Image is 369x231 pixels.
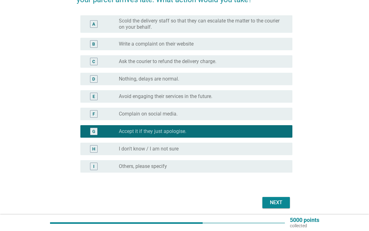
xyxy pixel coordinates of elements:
p: collected [290,223,319,229]
div: B [92,41,95,47]
label: Accept it if they just apologise. [119,128,186,135]
div: I [93,163,94,170]
label: Scold the delivery staff so that they can escalate the matter to the courier on your behalf. [119,18,282,30]
div: F [93,111,95,117]
div: Next [267,199,285,206]
label: Complain on social media. [119,111,178,117]
label: Nothing, delays are normal. [119,76,179,82]
div: C [92,58,95,65]
label: Ask the courier to refund the delivery charge. [119,58,216,65]
label: Write a complaint on their website [119,41,194,47]
div: E [93,93,95,100]
button: Next [262,197,290,208]
div: A [92,21,95,27]
div: D [92,76,95,82]
div: G [92,128,95,135]
label: I don't know / I am not sure [119,146,179,152]
label: Avoid engaging their services in the future. [119,93,212,100]
p: 5000 points [290,217,319,223]
label: Others, please specify [119,163,167,170]
div: H [92,146,95,152]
